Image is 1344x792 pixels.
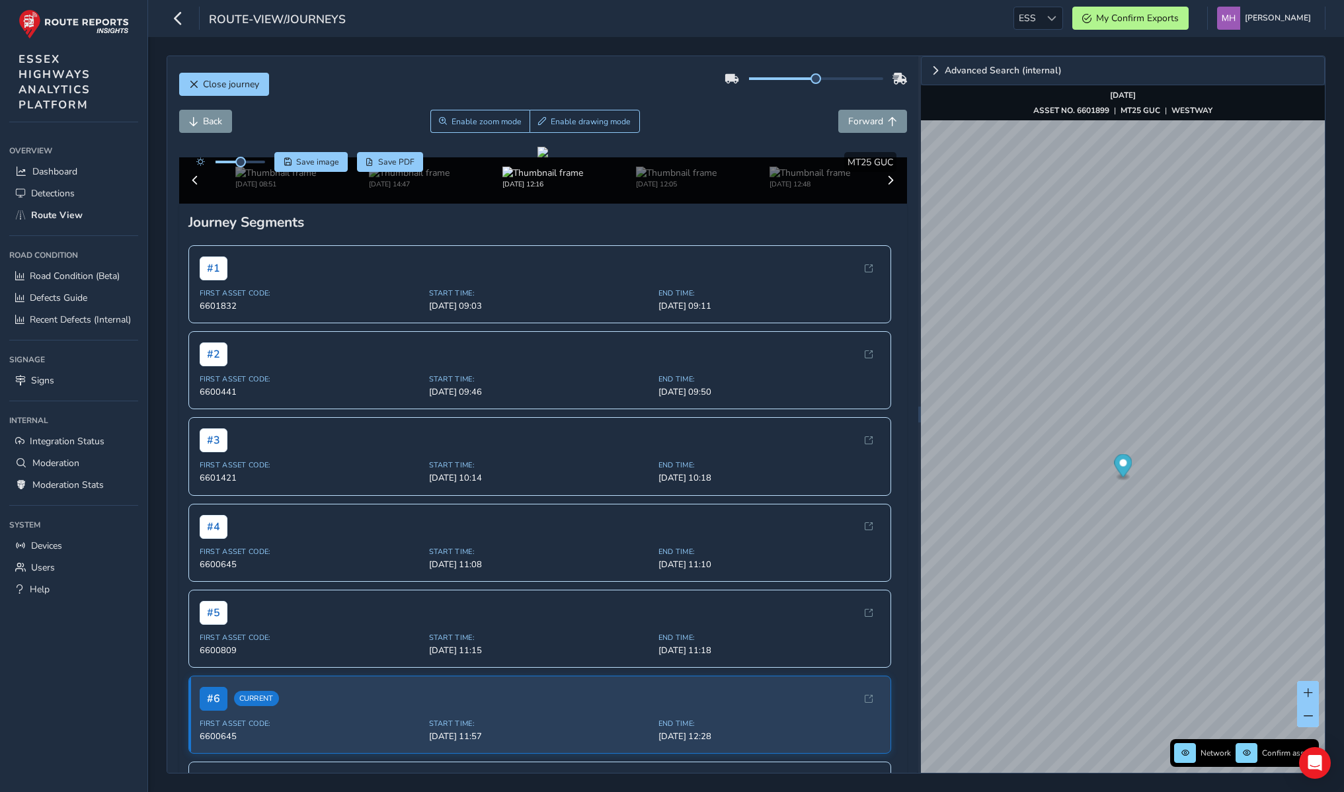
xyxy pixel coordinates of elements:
[32,457,79,469] span: Moderation
[658,300,880,312] span: [DATE] 09:11
[770,167,850,179] img: Thumbnail frame
[200,559,421,571] span: 6600645
[234,691,279,706] span: Current
[200,428,227,452] span: # 3
[921,56,1325,85] a: Expand
[658,719,880,729] span: End Time:
[945,66,1062,75] span: Advanced Search (internal)
[30,270,120,282] span: Road Condition (Beta)
[1262,748,1315,758] span: Confirm assets
[200,342,227,366] span: # 2
[658,633,880,643] span: End Time:
[30,292,87,304] span: Defects Guide
[9,474,138,496] a: Moderation Stats
[429,374,651,384] span: Start Time:
[636,167,717,179] img: Thumbnail frame
[429,645,651,656] span: [DATE] 11:15
[179,73,269,96] button: Close journey
[1299,747,1331,779] div: Open Intercom Messenger
[9,370,138,391] a: Signs
[203,78,259,91] span: Close journey
[200,633,421,643] span: First Asset Code:
[31,374,54,387] span: Signs
[188,213,898,231] div: Journey Segments
[502,167,583,179] img: Thumbnail frame
[235,167,316,179] img: Thumbnail frame
[770,179,850,189] div: [DATE] 12:48
[9,430,138,452] a: Integration Status
[200,601,227,625] span: # 5
[30,435,104,448] span: Integration Status
[9,578,138,600] a: Help
[200,386,421,398] span: 6600441
[31,209,83,221] span: Route View
[200,300,421,312] span: 6601832
[838,110,907,133] button: Forward
[179,110,232,133] button: Back
[658,559,880,571] span: [DATE] 11:10
[452,116,522,127] span: Enable zoom mode
[429,731,651,742] span: [DATE] 11:57
[9,452,138,474] a: Moderation
[357,152,424,172] button: PDF
[848,156,893,169] span: MT25 GUC
[200,547,421,557] span: First Asset Code:
[429,547,651,557] span: Start Time:
[658,731,880,742] span: [DATE] 12:28
[32,165,77,178] span: Dashboard
[31,187,75,200] span: Detections
[1096,12,1179,24] span: My Confirm Exports
[658,645,880,656] span: [DATE] 11:18
[9,515,138,535] div: System
[636,179,717,189] div: [DATE] 12:05
[1245,7,1311,30] span: [PERSON_NAME]
[1072,7,1189,30] button: My Confirm Exports
[19,52,91,112] span: ESSEX HIGHWAYS ANALYTICS PLATFORM
[200,288,421,298] span: First Asset Code:
[429,559,651,571] span: [DATE] 11:08
[429,460,651,470] span: Start Time:
[9,161,138,182] a: Dashboard
[200,687,227,711] span: # 6
[9,350,138,370] div: Signage
[30,583,50,596] span: Help
[430,110,530,133] button: Zoom
[9,204,138,226] a: Route View
[429,300,651,312] span: [DATE] 09:03
[9,287,138,309] a: Defects Guide
[200,374,421,384] span: First Asset Code:
[9,265,138,287] a: Road Condition (Beta)
[502,179,583,189] div: [DATE] 12:16
[9,535,138,557] a: Devices
[1033,105,1212,116] div: | |
[658,472,880,484] span: [DATE] 10:18
[30,313,131,326] span: Recent Defects (Internal)
[9,557,138,578] a: Users
[32,479,104,491] span: Moderation Stats
[274,152,348,172] button: Save
[200,719,421,729] span: First Asset Code:
[429,633,651,643] span: Start Time:
[658,288,880,298] span: End Time:
[200,257,227,280] span: # 1
[235,179,316,189] div: [DATE] 08:51
[19,9,129,39] img: rr logo
[203,115,222,128] span: Back
[1014,7,1041,29] span: ESS
[1171,105,1212,116] strong: WESTWAY
[530,110,640,133] button: Draw
[1033,105,1109,116] strong: ASSET NO. 6601899
[551,116,631,127] span: Enable drawing mode
[1217,7,1316,30] button: [PERSON_NAME]
[9,245,138,265] div: Road Condition
[429,386,651,398] span: [DATE] 09:46
[369,179,450,189] div: [DATE] 14:47
[378,157,415,167] span: Save PDF
[1110,90,1136,100] strong: [DATE]
[9,182,138,204] a: Detections
[848,115,883,128] span: Forward
[200,731,421,742] span: 6600645
[200,645,421,656] span: 6600809
[31,561,55,574] span: Users
[209,11,346,30] span: route-view/journeys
